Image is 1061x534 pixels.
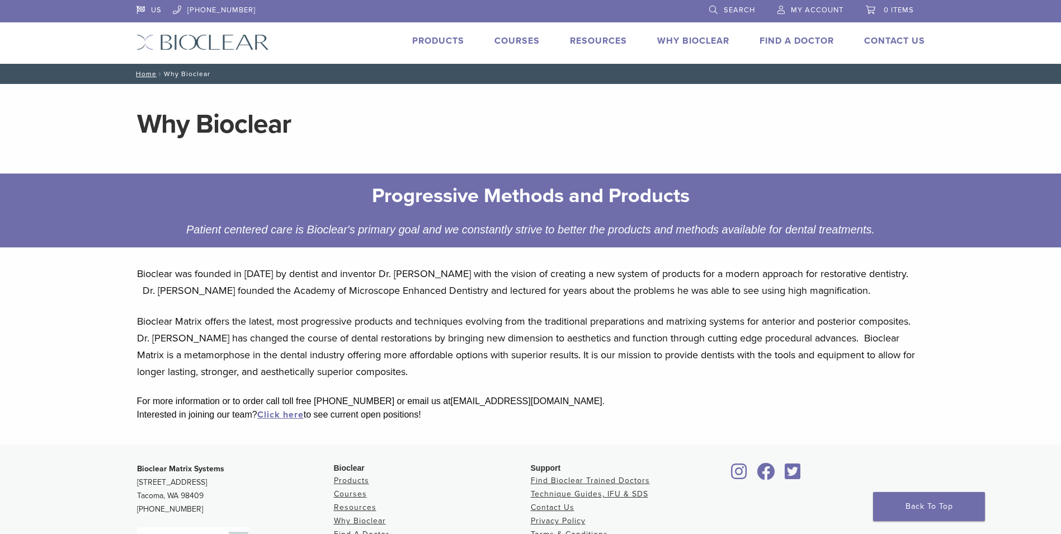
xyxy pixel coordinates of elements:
div: Interested in joining our team? to see current open positions! [137,408,925,421]
a: Technique Guides, IFU & SDS [531,489,648,499]
a: Home [133,70,157,78]
a: Resources [334,503,376,512]
nav: Why Bioclear [128,64,933,84]
span: My Account [791,6,843,15]
h2: Progressive Methods and Products [185,182,876,209]
div: For more information or to order call toll free [PHONE_NUMBER] or email us at [EMAIL_ADDRESS][DOM... [137,395,925,408]
a: Bioclear [753,470,779,481]
a: Courses [494,35,540,46]
span: Bioclear [334,463,365,472]
a: Bioclear [728,470,751,481]
a: Find Bioclear Trained Doctors [531,476,650,485]
p: [STREET_ADDRESS] Tacoma, WA 98409 [PHONE_NUMBER] [137,462,334,516]
a: Why Bioclear [334,516,386,526]
div: Patient centered care is Bioclear's primary goal and we constantly strive to better the products ... [177,221,884,238]
strong: Bioclear Matrix Systems [137,464,224,474]
a: Contact Us [531,503,574,512]
h1: Why Bioclear [137,111,925,138]
a: Find A Doctor [760,35,834,46]
a: Click here [257,409,304,420]
a: Why Bioclear [657,35,729,46]
a: Back To Top [873,492,985,521]
a: Products [412,35,464,46]
span: Support [531,463,561,472]
a: Courses [334,489,367,499]
span: 0 items [884,6,914,15]
span: Search [724,6,755,15]
a: Products [334,476,369,485]
span: / [157,71,164,77]
a: Contact Us [864,35,925,46]
a: Resources [570,35,627,46]
p: Bioclear Matrix offers the latest, most progressive products and techniques evolving from the tra... [137,313,925,380]
a: Bioclear [781,470,805,481]
img: Bioclear [136,34,269,50]
a: Privacy Policy [531,516,586,526]
p: Bioclear was founded in [DATE] by dentist and inventor Dr. [PERSON_NAME] with the vision of creat... [137,265,925,299]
